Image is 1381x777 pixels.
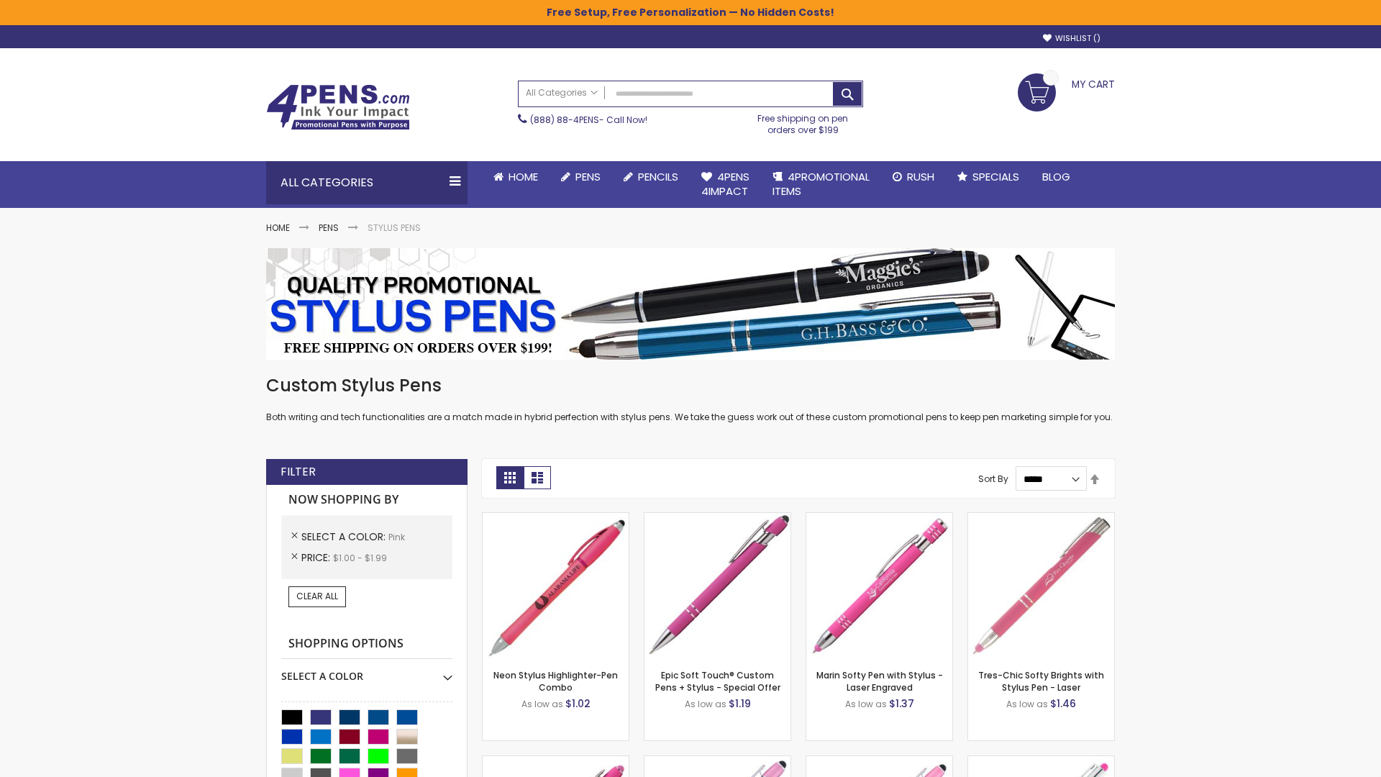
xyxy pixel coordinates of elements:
[881,161,946,193] a: Rush
[1031,161,1082,193] a: Blog
[493,669,618,693] a: Neon Stylus Highlighter-Pen Combo
[1006,698,1048,710] span: As low as
[575,169,601,184] span: Pens
[612,161,690,193] a: Pencils
[644,513,790,659] img: 4P-MS8B-Pink
[266,84,410,130] img: 4Pens Custom Pens and Promotional Products
[701,169,749,199] span: 4Pens 4impact
[968,513,1114,659] img: Tres-Chic Softy Brights with Stylus Pen - Laser-Pink
[388,531,405,543] span: Pink
[266,374,1115,424] div: Both writing and tech functionalities are a match made in hybrid perfection with stylus pens. We ...
[530,114,599,126] a: (888) 88-4PENS
[644,512,790,524] a: 4P-MS8B-Pink
[1050,696,1076,711] span: $1.46
[281,629,452,660] strong: Shopping Options
[889,696,914,711] span: $1.37
[690,161,761,208] a: 4Pens4impact
[482,161,550,193] a: Home
[806,755,952,768] a: Ellipse Stylus Pen - ColorJet-Pink
[266,374,1115,397] h1: Custom Stylus Pens
[1042,169,1070,184] span: Blog
[761,161,881,208] a: 4PROMOTIONALITEMS
[816,669,943,693] a: Marin Softy Pen with Stylus - Laser Engraved
[519,81,605,105] a: All Categories
[281,659,452,683] div: Select A Color
[530,114,647,126] span: - Call Now!
[483,512,629,524] a: Neon Stylus Highlighter-Pen Combo-Pink
[526,87,598,99] span: All Categories
[483,755,629,768] a: Ellipse Softy Brights with Stylus Pen - Laser-Pink
[509,169,538,184] span: Home
[301,550,333,565] span: Price
[729,696,751,711] span: $1.19
[968,755,1114,768] a: Tres-Chic Softy with Stylus Top Pen - ColorJet-Pink
[946,161,1031,193] a: Specials
[968,512,1114,524] a: Tres-Chic Softy Brights with Stylus Pen - Laser-Pink
[806,512,952,524] a: Marin Softy Pen with Stylus - Laser Engraved-Pink
[266,248,1115,360] img: Stylus Pens
[978,473,1008,485] label: Sort By
[655,669,780,693] a: Epic Soft Touch® Custom Pens + Stylus - Special Offer
[743,107,864,136] div: Free shipping on pen orders over $199
[333,552,387,564] span: $1.00 - $1.99
[638,169,678,184] span: Pencils
[978,669,1104,693] a: Tres-Chic Softy Brights with Stylus Pen - Laser
[845,698,887,710] span: As low as
[281,485,452,515] strong: Now Shopping by
[368,222,421,234] strong: Stylus Pens
[550,161,612,193] a: Pens
[685,698,726,710] span: As low as
[296,590,338,602] span: Clear All
[772,169,870,199] span: 4PROMOTIONAL ITEMS
[806,513,952,659] img: Marin Softy Pen with Stylus - Laser Engraved-Pink
[972,169,1019,184] span: Specials
[266,222,290,234] a: Home
[319,222,339,234] a: Pens
[266,161,468,204] div: All Categories
[565,696,591,711] span: $1.02
[281,464,316,480] strong: Filter
[496,466,524,489] strong: Grid
[483,513,629,659] img: Neon Stylus Highlighter-Pen Combo-Pink
[288,586,346,606] a: Clear All
[1043,33,1100,44] a: Wishlist
[644,755,790,768] a: Ellipse Stylus Pen - LaserMax-Pink
[301,530,388,544] span: Select A Color
[521,698,563,710] span: As low as
[907,169,934,184] span: Rush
